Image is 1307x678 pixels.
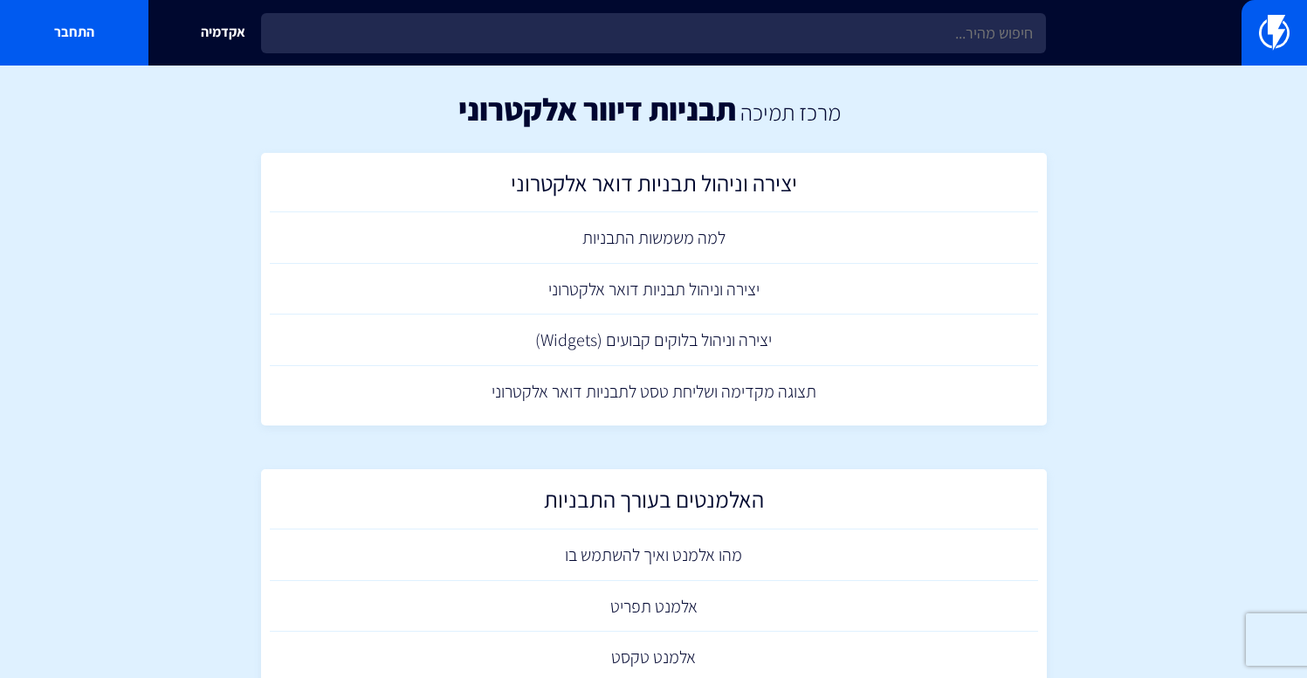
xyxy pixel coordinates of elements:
[261,13,1045,53] input: חיפוש מהיר...
[270,264,1038,315] a: יצירה וניהול תבניות דואר אלקטרוני
[270,212,1038,264] a: למה משמשות התבניות
[270,162,1038,213] a: יצירה וניהול תבניות דואר אלקטרוני
[270,581,1038,633] a: אלמנט תפריט
[270,315,1038,366] a: יצירה וניהול בלוקים קבועים (Widgets)
[270,529,1038,581] a: מהו אלמנט ואיך להשתמש בו
[279,487,1029,521] h2: האלמנטים בעורך התבניות
[270,366,1038,418] a: תצוגה מקדימה ושליחת טסט לתבניות דואר אלקטרוני
[279,170,1029,204] h2: יצירה וניהול תבניות דואר אלקטרוני
[270,478,1038,529] a: האלמנטים בעורך התבניות
[740,97,841,127] a: מרכז תמיכה
[458,92,736,127] h1: תבניות דיוור אלקטרוני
